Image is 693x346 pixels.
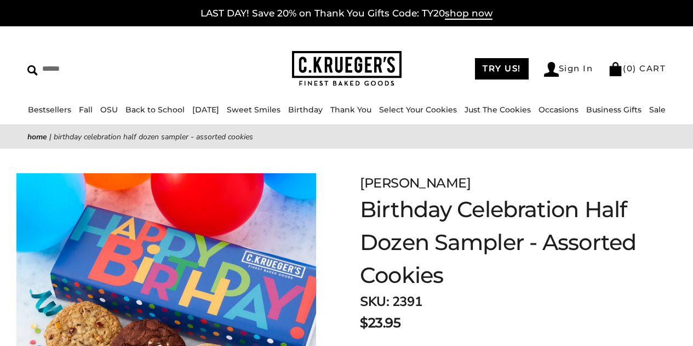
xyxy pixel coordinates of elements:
span: 2391 [392,293,422,310]
a: LAST DAY! Save 20% on Thank You Gifts Code: TY20shop now [201,8,492,20]
img: C.KRUEGER'S [292,51,402,87]
a: Back to School [125,105,185,115]
a: Home [27,132,47,142]
span: Birthday Celebration Half Dozen Sampler - Assorted Cookies [54,132,253,142]
img: Account [544,62,559,77]
img: Bag [608,62,623,76]
a: OSU [100,105,118,115]
a: Birthday [288,105,323,115]
span: 0 [627,63,633,73]
strong: SKU: [360,293,389,310]
nav: breadcrumbs [27,131,666,143]
a: Select Your Cookies [379,105,457,115]
div: [PERSON_NAME] [360,173,638,193]
a: Occasions [539,105,579,115]
a: Thank You [330,105,371,115]
a: [DATE] [192,105,219,115]
span: shop now [445,8,492,20]
a: Bestsellers [28,105,71,115]
input: Search [27,60,174,77]
span: $23.95 [360,313,400,333]
a: Fall [79,105,93,115]
a: (0) CART [608,63,666,73]
a: Business Gifts [586,105,642,115]
a: Sweet Smiles [227,105,280,115]
h1: Birthday Celebration Half Dozen Sampler - Assorted Cookies [360,193,638,292]
a: TRY US! [475,58,529,80]
a: Just The Cookies [465,105,531,115]
a: Sale [649,105,666,115]
a: Sign In [544,62,593,77]
span: | [49,132,51,142]
img: Search [27,65,38,76]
